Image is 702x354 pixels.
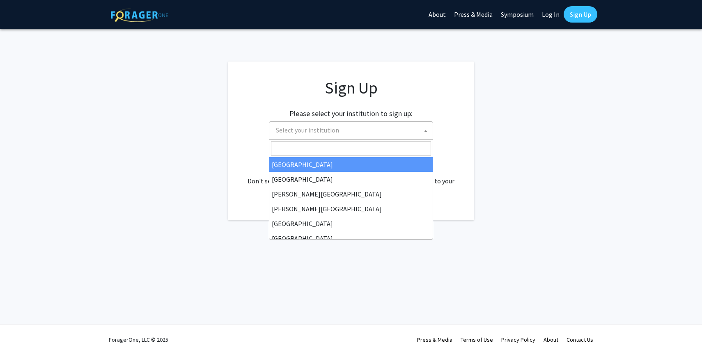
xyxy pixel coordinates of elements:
[244,78,458,98] h1: Sign Up
[276,126,339,134] span: Select your institution
[564,6,597,23] a: Sign Up
[269,187,433,201] li: [PERSON_NAME][GEOGRAPHIC_DATA]
[269,157,433,172] li: [GEOGRAPHIC_DATA]
[244,156,458,196] div: Already have an account? . Don't see your institution? about bringing ForagerOne to your institut...
[269,216,433,231] li: [GEOGRAPHIC_DATA]
[273,122,433,139] span: Select your institution
[417,336,452,343] a: Press & Media
[271,142,431,155] input: Search
[269,231,433,246] li: [GEOGRAPHIC_DATA]
[289,109,413,118] h2: Please select your institution to sign up:
[269,201,433,216] li: [PERSON_NAME][GEOGRAPHIC_DATA]
[501,336,535,343] a: Privacy Policy
[269,121,433,140] span: Select your institution
[461,336,493,343] a: Terms of Use
[109,325,168,354] div: ForagerOne, LLC © 2025
[567,336,593,343] a: Contact Us
[544,336,558,343] a: About
[269,172,433,187] li: [GEOGRAPHIC_DATA]
[111,8,168,22] img: ForagerOne Logo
